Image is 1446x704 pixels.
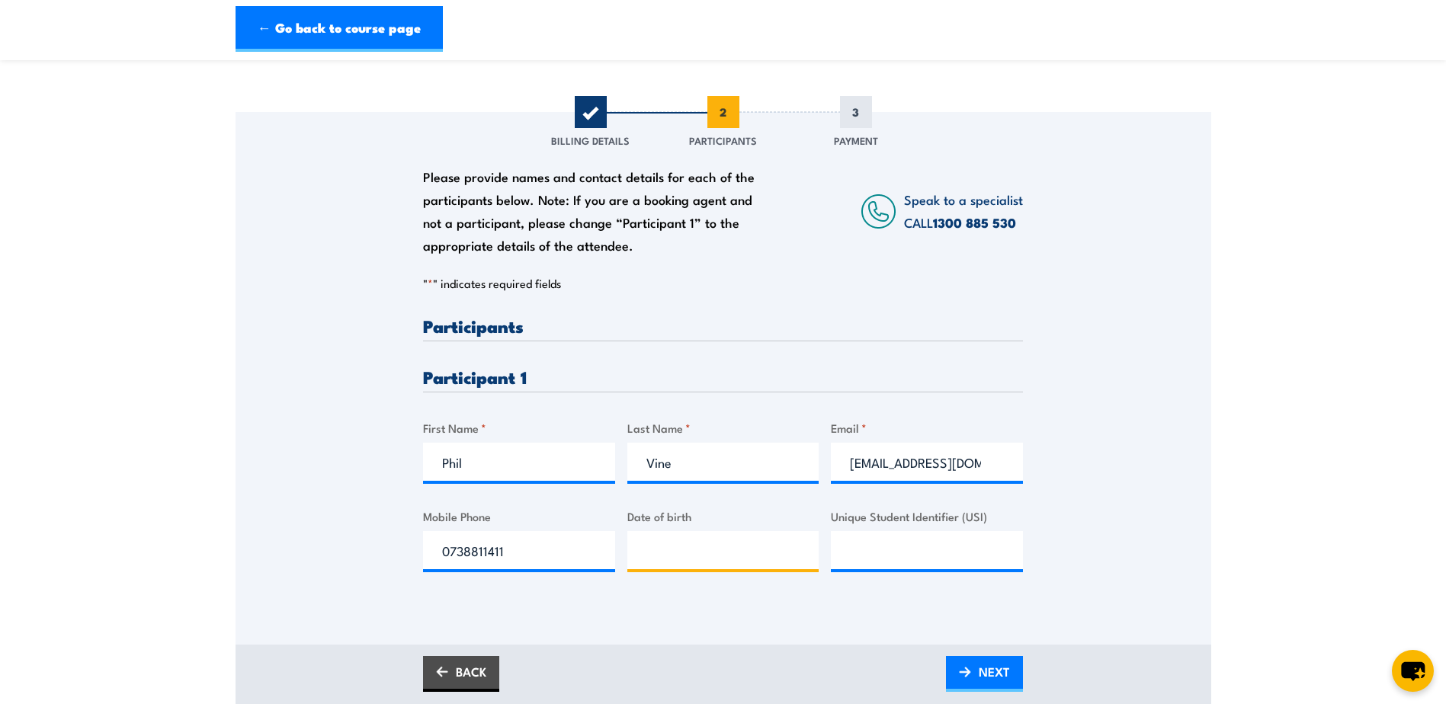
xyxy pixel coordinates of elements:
label: Date of birth [627,507,819,525]
h3: Participant 1 [423,368,1023,386]
label: Mobile Phone [423,507,615,525]
span: NEXT [979,651,1010,692]
span: Payment [834,133,878,148]
label: Unique Student Identifier (USI) [831,507,1023,525]
label: Last Name [627,419,819,437]
span: Billing Details [551,133,630,148]
a: 1300 885 530 [933,213,1016,232]
label: First Name [423,419,615,437]
span: 2 [707,96,739,128]
a: BACK [423,656,499,692]
span: Participants [689,133,757,148]
h3: Participants [423,317,1023,334]
div: Please provide names and contact details for each of the participants below. Note: If you are a b... [423,165,769,257]
span: 3 [840,96,872,128]
span: 1 [575,96,607,128]
label: Email [831,419,1023,437]
p: " " indicates required fields [423,276,1023,291]
button: chat-button [1392,650,1434,692]
a: NEXT [946,656,1023,692]
span: Speak to a specialist CALL [904,190,1023,232]
a: ← Go back to course page [236,6,443,52]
